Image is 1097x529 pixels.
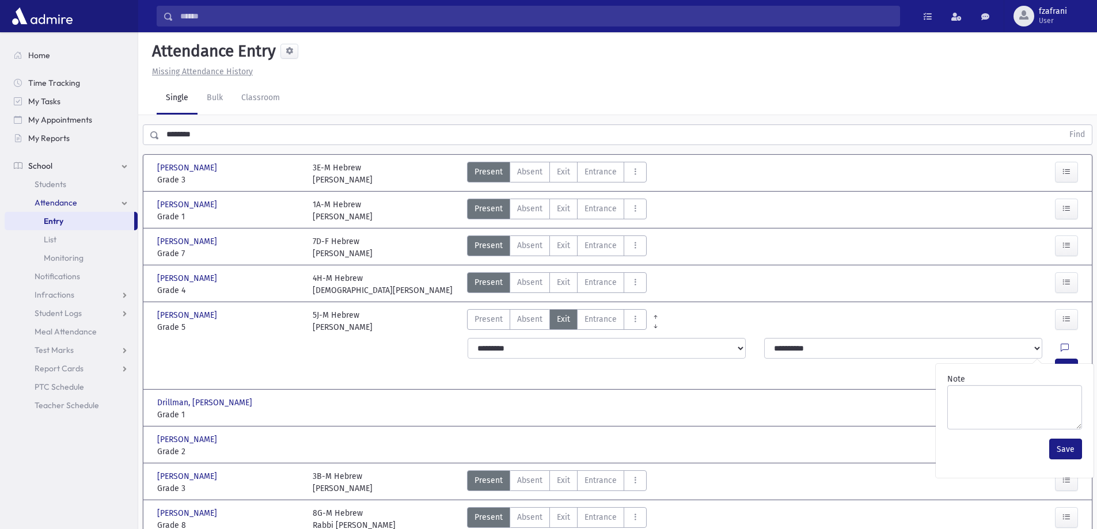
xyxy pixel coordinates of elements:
a: Infractions [5,286,138,304]
span: [PERSON_NAME] [157,199,219,211]
div: AttTypes [467,162,647,186]
span: My Tasks [28,96,60,106]
span: Absent [517,276,542,288]
span: Absent [517,166,542,178]
span: Grade 1 [157,409,301,421]
a: Entry [5,212,134,230]
span: Present [475,276,503,288]
a: Time Tracking [5,74,138,92]
span: Grade 7 [157,248,301,260]
span: Exit [557,276,570,288]
span: List [44,234,56,245]
span: Exit [557,474,570,486]
div: AttTypes [467,470,647,494]
span: Exit [557,511,570,523]
span: Entrance [584,239,617,252]
span: Notifications [35,271,80,281]
span: Absent [517,239,542,252]
a: Classroom [232,82,289,115]
span: [PERSON_NAME] [157,309,219,321]
span: Exit [557,203,570,215]
a: Missing Attendance History [147,67,253,77]
span: Present [475,166,503,178]
span: Entrance [584,474,617,486]
a: Test Marks [5,341,138,359]
span: Absent [517,511,542,523]
a: Students [5,175,138,193]
span: Absent [517,203,542,215]
span: Absent [517,474,542,486]
span: fzafrani [1039,7,1067,16]
span: [PERSON_NAME] [157,470,219,482]
div: 1A-M Hebrew [PERSON_NAME] [313,199,373,223]
div: AttTypes [467,199,647,223]
span: [PERSON_NAME] [157,235,219,248]
div: 3E-M Hebrew [PERSON_NAME] [313,162,373,186]
img: AdmirePro [9,5,75,28]
span: Exit [557,239,570,252]
div: 5J-M Hebrew [PERSON_NAME] [313,309,373,333]
div: AttTypes [467,309,647,333]
button: Find [1062,125,1092,144]
span: Meal Attendance [35,326,97,337]
a: My Reports [5,129,138,147]
span: Entrance [584,203,617,215]
span: Present [475,239,503,252]
a: Meal Attendance [5,322,138,341]
span: My Appointments [28,115,92,125]
div: AttTypes [467,235,647,260]
span: Grade 3 [157,174,301,186]
span: Entrance [584,276,617,288]
a: Notifications [5,267,138,286]
u: Missing Attendance History [152,67,253,77]
span: Time Tracking [28,78,80,88]
span: Teacher Schedule [35,400,99,410]
div: AttTypes [467,272,647,296]
span: PTC Schedule [35,382,84,392]
a: Monitoring [5,249,138,267]
span: Present [475,511,503,523]
span: Entrance [584,313,617,325]
span: [PERSON_NAME] [157,162,219,174]
span: Present [475,203,503,215]
h5: Attendance Entry [147,41,276,61]
span: Student Logs [35,308,82,318]
a: Attendance [5,193,138,212]
button: Save [1049,439,1082,459]
a: My Appointments [5,111,138,129]
span: [PERSON_NAME] [157,433,219,446]
a: Single [157,82,198,115]
a: Bulk [198,82,232,115]
span: Grade 5 [157,321,301,333]
span: Students [35,179,66,189]
span: School [28,161,52,171]
a: List [5,230,138,249]
span: My Reports [28,133,70,143]
span: Grade 1 [157,211,301,223]
a: Report Cards [5,359,138,378]
a: Home [5,46,138,64]
span: Exit [557,313,570,325]
div: 3B-M Hebrew [PERSON_NAME] [313,470,373,494]
a: PTC Schedule [5,378,138,396]
span: Infractions [35,290,74,300]
a: School [5,157,138,175]
span: Test Marks [35,345,74,355]
span: [PERSON_NAME] [157,507,219,519]
div: 4H-M Hebrew [DEMOGRAPHIC_DATA][PERSON_NAME] [313,272,453,296]
span: Present [475,313,503,325]
a: Student Logs [5,304,138,322]
span: Report Cards [35,363,83,374]
span: Entrance [584,166,617,178]
span: Absent [517,313,542,325]
input: Search [173,6,899,26]
span: Exit [557,166,570,178]
span: [PERSON_NAME] [157,272,219,284]
span: User [1039,16,1067,25]
span: Attendance [35,197,77,208]
a: Teacher Schedule [5,396,138,414]
span: Grade 2 [157,446,301,458]
span: Home [28,50,50,60]
a: My Tasks [5,92,138,111]
span: Entry [44,216,63,226]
